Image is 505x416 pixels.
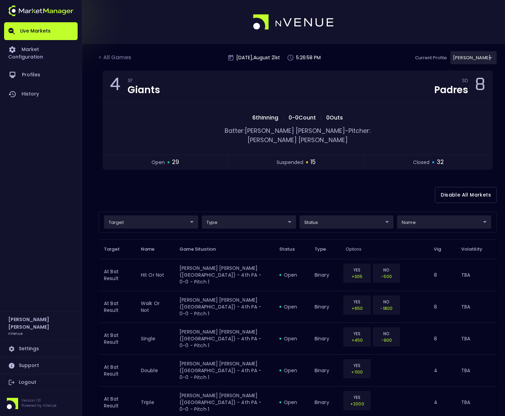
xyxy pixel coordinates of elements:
[174,291,274,323] td: [PERSON_NAME] [PERSON_NAME] ([GEOGRAPHIC_DATA]) - 4th PA - 0-0 - Pitch 1
[348,401,366,407] p: +2000
[236,54,280,61] p: [DATE] , August 21 st
[104,215,198,229] div: target
[324,114,345,122] span: 0 Outs
[280,114,287,122] span: |
[437,158,444,167] span: 32
[348,299,366,305] p: YES
[104,246,129,252] span: Target
[377,299,396,305] p: NO
[296,54,321,61] p: 5:26:58 PM
[98,323,135,354] td: At Bat Result
[428,354,455,386] td: 4
[128,85,160,95] div: Giants
[4,398,78,409] div: Version 1.31Powered by nVenue
[180,246,225,252] span: Game Situation
[174,323,274,354] td: [PERSON_NAME] [PERSON_NAME] ([GEOGRAPHIC_DATA]) - 4th PA - 0-0 - Pitch 1
[434,246,450,252] span: Vig
[434,85,468,95] div: Padres
[435,187,497,203] button: Disable All Markets
[202,215,296,229] div: target
[98,291,135,323] td: At Bat Result
[98,259,135,291] td: At Bat Result
[397,215,491,229] div: target
[98,53,133,62] div: < All Games
[377,273,396,280] p: -500
[456,291,497,323] td: TBA
[377,267,396,273] p: NO
[340,239,428,259] th: Options
[309,259,341,291] td: binary
[250,114,280,122] span: 6th Inning
[456,354,497,386] td: TBA
[4,341,78,357] a: Settings
[4,22,78,40] a: Live Markets
[348,362,366,369] p: YES
[8,316,74,331] h2: [PERSON_NAME] [PERSON_NAME]
[310,158,316,167] span: 15
[475,76,486,97] div: 8
[348,394,366,401] p: YES
[377,337,396,343] p: -900
[172,158,179,167] span: 29
[4,65,78,85] a: Profiles
[309,291,341,323] td: binary
[413,159,429,166] span: closed
[135,259,174,291] td: hit or not
[428,291,455,323] td: 8
[4,374,78,391] a: Logout
[277,159,303,166] span: suspended
[279,399,304,406] div: open
[22,403,56,408] p: Powered by nVenue
[348,267,366,273] p: YES
[428,323,455,354] td: 8
[287,114,318,122] span: 0 - 0 Count
[174,354,274,386] td: [PERSON_NAME] [PERSON_NAME] ([GEOGRAPHIC_DATA]) - 4th PA - 0-0 - Pitch 1
[348,305,366,312] p: +650
[135,323,174,354] td: single
[279,246,304,252] span: Status
[456,259,497,291] td: TBA
[318,114,324,122] span: |
[456,323,497,354] td: TBA
[128,79,160,84] div: SF
[135,354,174,386] td: double
[309,323,341,354] td: binary
[225,126,345,135] span: Batter: [PERSON_NAME] [PERSON_NAME]
[377,330,396,337] p: NO
[315,246,335,252] span: Type
[377,305,396,312] p: -1800
[279,367,304,374] div: open
[4,85,78,104] a: History
[253,14,334,30] img: logo
[4,40,78,65] a: Market Configuration
[8,331,23,336] h3: nVenue
[348,369,366,375] p: +1100
[345,126,348,135] span: -
[450,51,497,64] div: target
[462,79,468,84] div: SD
[151,159,165,166] span: open
[415,54,447,61] p: Current Profile
[461,246,491,252] span: Volatility
[309,354,341,386] td: binary
[428,259,455,291] td: 8
[141,246,164,252] span: Name
[279,335,304,342] div: open
[348,330,366,337] p: YES
[135,291,174,323] td: walk or not
[348,337,366,343] p: +450
[279,303,304,310] div: open
[8,5,74,16] img: logo
[98,354,135,386] td: At Bat Result
[279,272,304,278] div: open
[174,259,274,291] td: [PERSON_NAME] [PERSON_NAME] ([GEOGRAPHIC_DATA]) - 4th PA - 0-0 - Pitch 1
[4,357,78,374] a: Support
[348,273,366,280] p: +305
[110,76,121,97] div: 4
[300,215,394,229] div: target
[22,398,56,403] p: Version 1.31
